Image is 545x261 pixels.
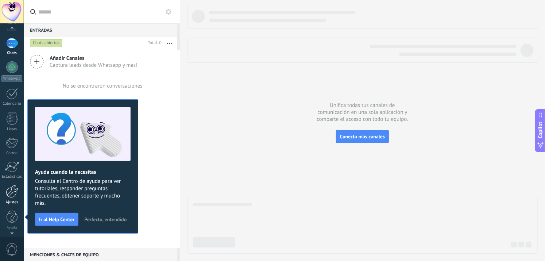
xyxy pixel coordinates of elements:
[1,51,23,55] div: Chats
[336,130,389,143] button: Conecta más canales
[537,122,544,138] span: Copilot
[50,62,138,69] span: Captura leads desde Whatsapp y más!
[1,127,23,132] div: Listas
[63,82,143,89] div: No se encontraron conversaciones
[1,200,23,205] div: Ajustes
[1,101,23,106] div: Calendario
[30,39,62,47] div: Chats abiertos
[340,133,385,140] span: Conecta más canales
[39,217,74,222] span: Ir al Help Center
[35,169,131,176] h2: Ayuda cuando la necesitas
[1,151,23,156] div: Correo
[24,248,177,261] div: Menciones & Chats de equipo
[81,214,130,225] button: Perfecto, entendido
[84,217,127,222] span: Perfecto, entendido
[145,39,162,47] div: Total: 0
[1,75,22,82] div: WhatsApp
[1,174,23,179] div: Estadísticas
[1,226,23,230] div: Ayuda
[35,178,131,207] span: Consulta el Centro de ayuda para ver tutoriales, responder preguntas frecuentes, obtener soporte ...
[35,213,78,226] button: Ir al Help Center
[50,55,138,62] span: Añadir Canales
[24,23,177,37] div: Entradas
